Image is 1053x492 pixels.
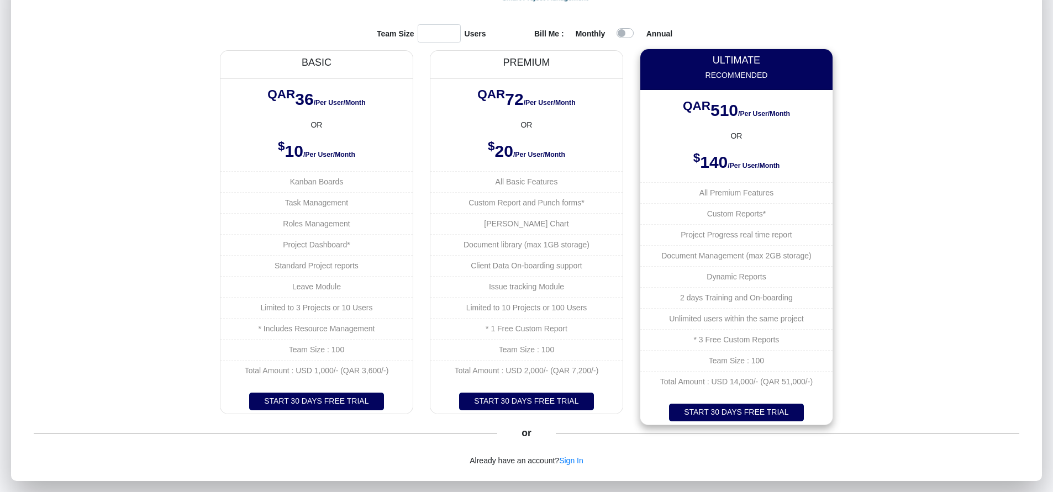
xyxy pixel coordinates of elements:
li: Limited to 10 Projects or 100 Users [430,297,623,318]
button: START 30 DAYS FREE TRIAL [249,393,384,410]
li: Issue tracking Module [430,276,623,297]
li: * 3 Free Custom Reports [640,329,833,350]
strong: Users [465,28,486,43]
span: /Per User/Month [314,99,366,107]
li: Team Size : 100 [640,350,833,371]
li: Dynamic Reports [640,266,833,287]
li: [PERSON_NAME] Chart [430,213,623,234]
strong: Team Size [377,28,414,43]
li: All Basic Features [430,171,623,192]
li: Kanban Boards [220,171,413,192]
li: Limited to 3 Projects or 10 Users [220,297,413,318]
span: 510 [710,101,738,119]
span: 72 [505,90,523,108]
li: Team Size : 100 [430,339,623,360]
li: Document Management (max 2GB storage) [640,245,833,266]
h3: BASIC [230,57,403,69]
sup: QAR [477,87,505,101]
li: Total Amount : USD 2,000/- (QAR 7,200/-) [430,360,623,381]
li: Standard Project reports [220,255,413,276]
span: /Per User/Month [728,162,780,170]
li: * 1 Free Custom Report [430,318,623,339]
span: 20 [495,142,513,160]
span: /Per User/Month [524,99,576,107]
strong: Annual [646,29,672,38]
li: Custom Reports* [640,203,833,224]
li: Document library (max 1GB storage) [430,234,623,255]
h6: Already have an account? [11,445,1042,477]
sup: $ [278,139,285,153]
button: START 30 DAYS FREE TRIAL [459,393,594,410]
h6: Recommended [650,71,823,80]
li: Total Amount : USD 14,000/- (QAR 51,000/-) [640,371,833,392]
span: /Per User/Month [738,110,790,118]
li: Roles Management [220,213,413,234]
center: OR [430,119,623,131]
sup: QAR [267,87,295,101]
li: Project Progress real time report [640,224,833,245]
li: Custom Report and Punch forms* [430,192,623,213]
a: Sign In [559,456,583,465]
sup: QAR [683,99,710,113]
span: /Per User/Month [513,151,565,158]
h5: or [520,425,534,441]
center: OR [640,130,833,142]
span: /Per User/Month [303,151,355,158]
li: Total Amount : USD 1,000/- (QAR 3,600/-) [220,360,413,381]
li: * Includes Resource Management [220,318,413,339]
strong: Bill Me : [534,29,564,38]
strong: Monthly [576,29,606,38]
sup: $ [488,139,495,153]
button: START 30 DAYS FREE TRIAL [669,404,804,421]
li: Task Management [220,192,413,213]
li: 2 days Training and On-boarding [640,287,833,308]
li: Team Size : 100 [220,339,413,360]
li: All Premium Features [640,182,833,203]
span: 140 [700,153,728,171]
sup: $ [693,151,701,165]
li: Unlimited users within the same project [640,308,833,329]
span: 10 [285,142,303,160]
li: Project Dashboard* [220,234,413,255]
h3: PREMIUM [440,57,613,69]
li: Client Data On-boarding support [430,255,623,276]
li: Leave Module [220,276,413,297]
center: OR [220,119,413,131]
h3: ULTIMATE [650,55,823,67]
span: 36 [295,90,313,108]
